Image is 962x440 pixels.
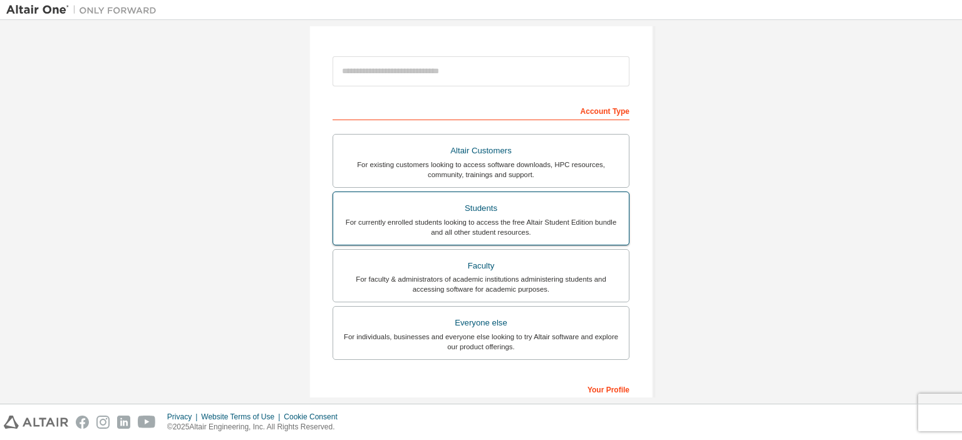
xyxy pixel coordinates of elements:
[201,412,284,422] div: Website Terms of Use
[333,379,629,399] div: Your Profile
[167,422,345,432] p: © 2025 Altair Engineering, Inc. All Rights Reserved.
[6,4,163,16] img: Altair One
[341,217,621,237] div: For currently enrolled students looking to access the free Altair Student Edition bundle and all ...
[167,412,201,422] div: Privacy
[4,416,68,429] img: altair_logo.svg
[76,416,89,429] img: facebook.svg
[341,274,621,294] div: For faculty & administrators of academic institutions administering students and accessing softwa...
[333,100,629,120] div: Account Type
[138,416,156,429] img: youtube.svg
[96,416,110,429] img: instagram.svg
[341,257,621,275] div: Faculty
[341,314,621,332] div: Everyone else
[284,412,344,422] div: Cookie Consent
[341,160,621,180] div: For existing customers looking to access software downloads, HPC resources, community, trainings ...
[117,416,130,429] img: linkedin.svg
[341,142,621,160] div: Altair Customers
[341,200,621,217] div: Students
[341,332,621,352] div: For individuals, businesses and everyone else looking to try Altair software and explore our prod...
